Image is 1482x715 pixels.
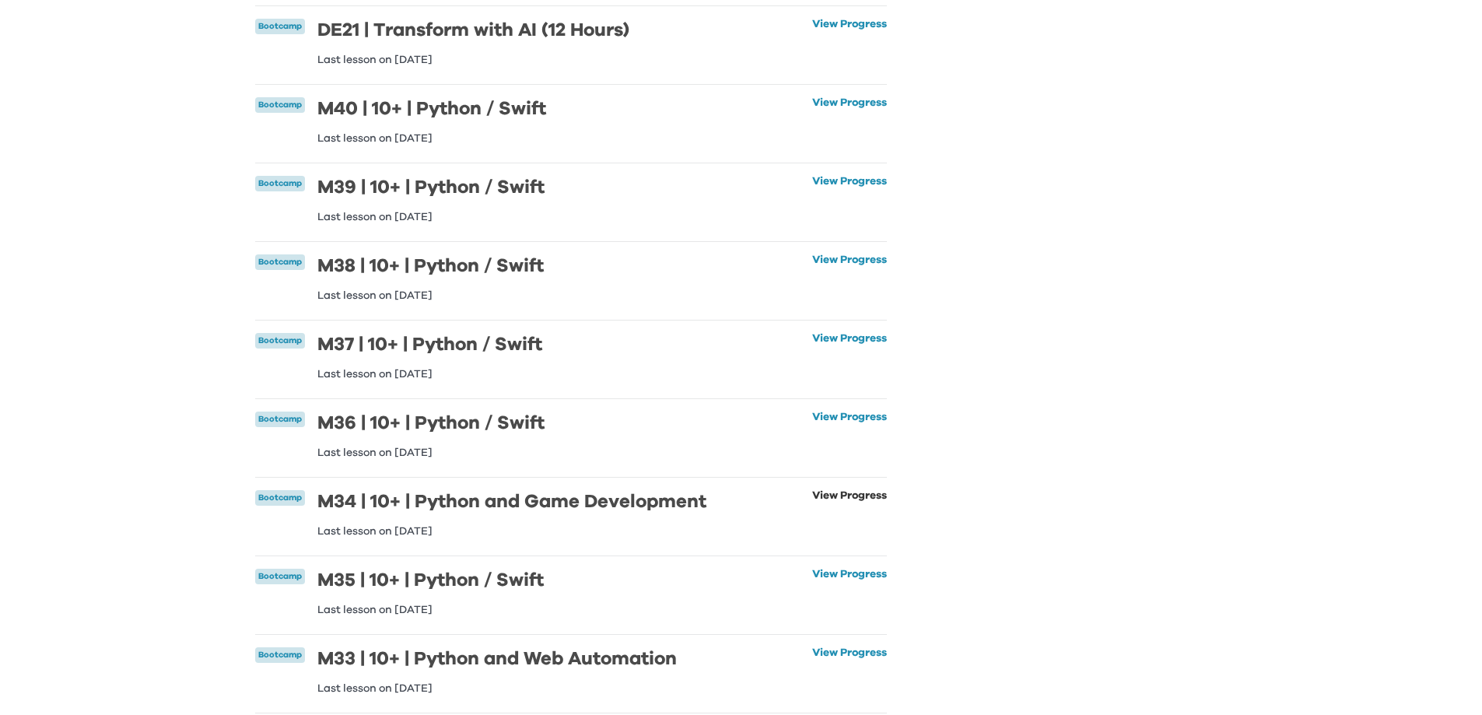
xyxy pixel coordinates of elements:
[258,413,302,426] p: Bootcamp
[258,177,302,191] p: Bootcamp
[317,97,546,121] h6: M40 | 10+ | Python / Swift
[317,333,542,356] h6: M37 | 10+ | Python / Swift
[317,647,677,671] h6: M33 | 10+ | Python and Web Automation
[317,447,545,458] p: Last lesson on [DATE]
[317,19,629,42] h6: DE21 | Transform with AI (12 Hours)
[812,97,887,144] a: View Progress
[317,605,544,615] p: Last lesson on [DATE]
[812,176,887,223] a: View Progress
[317,133,546,144] p: Last lesson on [DATE]
[258,492,302,505] p: Bootcamp
[317,526,706,537] p: Last lesson on [DATE]
[317,54,629,65] p: Last lesson on [DATE]
[317,683,677,694] p: Last lesson on [DATE]
[812,412,887,458] a: View Progress
[317,369,542,380] p: Last lesson on [DATE]
[317,254,544,278] h6: M38 | 10+ | Python / Swift
[812,569,887,615] a: View Progress
[258,335,302,348] p: Bootcamp
[812,19,887,65] a: View Progress
[317,412,545,435] h6: M36 | 10+ | Python / Swift
[317,212,545,223] p: Last lesson on [DATE]
[258,99,302,112] p: Bootcamp
[812,490,887,537] a: View Progress
[258,649,302,662] p: Bootcamp
[258,20,302,33] p: Bootcamp
[812,254,887,301] a: View Progress
[317,290,544,301] p: Last lesson on [DATE]
[258,256,302,269] p: Bootcamp
[317,569,544,592] h6: M35 | 10+ | Python / Swift
[317,490,706,513] h6: M34 | 10+ | Python and Game Development
[317,176,545,199] h6: M39 | 10+ | Python / Swift
[812,333,887,380] a: View Progress
[812,647,887,694] a: View Progress
[258,570,302,584] p: Bootcamp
